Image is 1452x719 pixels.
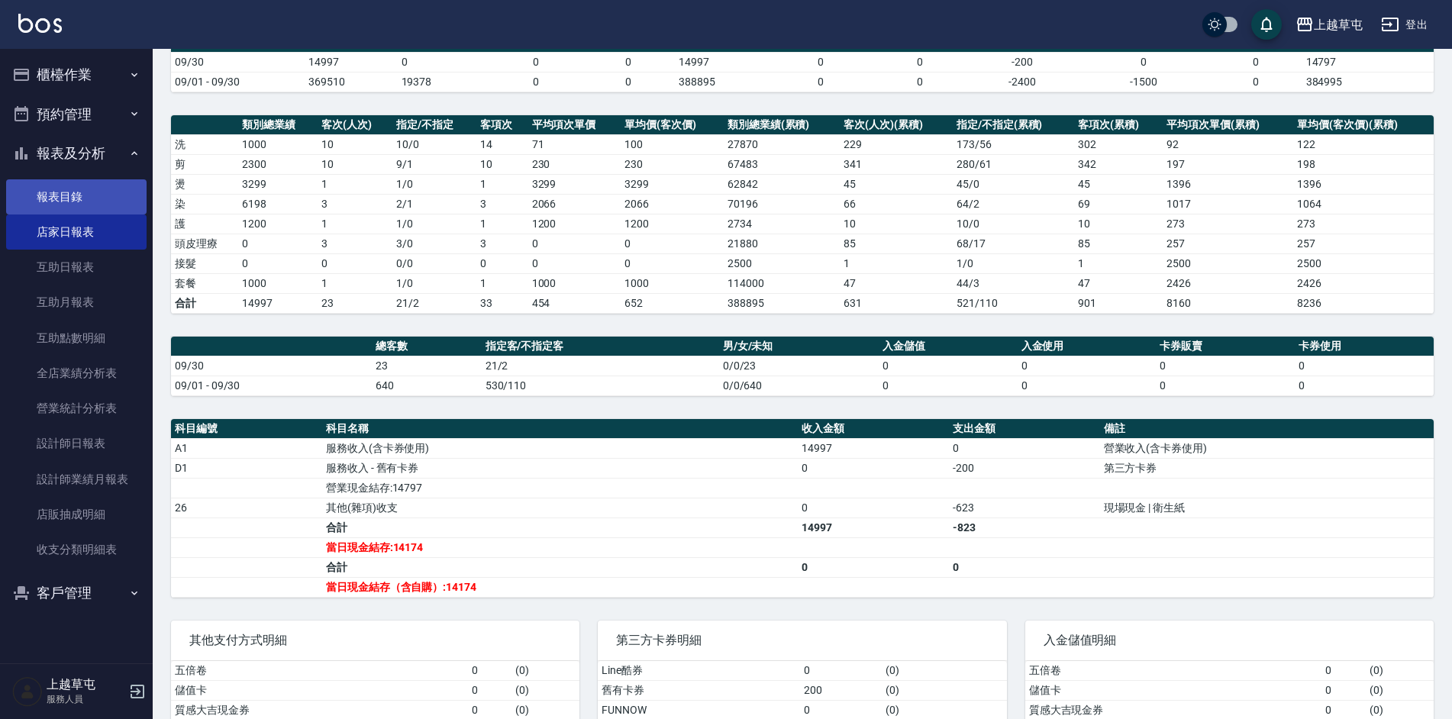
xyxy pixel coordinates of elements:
[1074,174,1163,194] td: 45
[528,234,621,253] td: 0
[6,573,147,613] button: 客戶管理
[47,677,124,692] h5: 上越草屯
[1074,234,1163,253] td: 85
[6,214,147,250] a: 店家日報表
[482,337,719,356] th: 指定客/不指定客
[305,72,397,92] td: 369510
[1156,376,1295,395] td: 0
[1163,253,1293,273] td: 2500
[392,273,476,293] td: 1 / 0
[949,438,1100,458] td: 0
[171,273,238,293] td: 套餐
[6,285,147,320] a: 互助月報表
[398,52,490,72] td: 0
[1295,337,1434,356] th: 卡券使用
[1044,633,1415,648] span: 入金儲值明細
[1100,438,1434,458] td: 營業收入(含卡券使用)
[528,273,621,293] td: 1000
[1018,337,1157,356] th: 入金使用
[322,577,798,597] td: 當日現金結存（含自購）:14174
[482,356,719,376] td: 21/2
[318,214,392,234] td: 1
[724,134,841,154] td: 27870
[949,458,1100,478] td: -200
[800,680,882,700] td: 200
[1100,419,1434,439] th: 備註
[621,253,724,273] td: 0
[6,134,147,173] button: 報表及分析
[476,253,528,273] td: 0
[1074,115,1163,135] th: 客項次(累積)
[1074,194,1163,214] td: 69
[238,115,318,135] th: 類別總業績
[6,532,147,567] a: 收支分類明細表
[621,174,724,194] td: 3299
[598,661,800,681] td: Line酷券
[528,174,621,194] td: 3299
[675,72,767,92] td: 388895
[1366,661,1434,681] td: ( 0 )
[1163,134,1293,154] td: 92
[1293,154,1434,174] td: 198
[6,426,147,461] a: 設計師日報表
[318,194,392,214] td: 3
[879,337,1018,356] th: 入金儲值
[476,194,528,214] td: 3
[840,115,952,135] th: 客次(人次)(累積)
[1321,680,1365,700] td: 0
[1293,115,1434,135] th: 單均價(客次價)(累積)
[6,179,147,214] a: 報表目錄
[238,214,318,234] td: 1200
[724,293,841,313] td: 388895
[468,680,511,700] td: 0
[949,419,1100,439] th: 支出金額
[468,661,511,681] td: 0
[953,253,1074,273] td: 1 / 0
[798,458,949,478] td: 0
[528,115,621,135] th: 平均項次單價
[392,214,476,234] td: 1 / 0
[953,154,1074,174] td: 280 / 61
[840,253,952,273] td: 1
[305,52,397,72] td: 14997
[798,517,949,537] td: 14997
[719,376,879,395] td: 0/0/640
[238,273,318,293] td: 1000
[724,214,841,234] td: 2734
[582,72,675,92] td: 0
[476,154,528,174] td: 10
[1163,174,1293,194] td: 1396
[1018,356,1157,376] td: 0
[171,174,238,194] td: 燙
[840,293,952,313] td: 631
[398,72,490,92] td: 19378
[953,293,1074,313] td: 521/110
[1074,293,1163,313] td: 901
[1163,115,1293,135] th: 平均項次單價(累積)
[171,214,238,234] td: 護
[1314,15,1363,34] div: 上越草屯
[953,234,1074,253] td: 68 / 17
[171,376,372,395] td: 09/01 - 09/30
[238,174,318,194] td: 3299
[598,680,800,700] td: 舊有卡券
[1100,498,1434,517] td: 現場現金 | 衛生紙
[840,214,952,234] td: 10
[238,253,318,273] td: 0
[1078,52,1209,72] td: 0
[1209,52,1302,72] td: 0
[840,234,952,253] td: 85
[476,174,528,194] td: 1
[392,174,476,194] td: 1 / 0
[392,253,476,273] td: 0 / 0
[1375,11,1434,39] button: 登出
[392,234,476,253] td: 3 / 0
[1025,661,1322,681] td: 五倍卷
[476,115,528,135] th: 客項次
[171,419,1434,598] table: a dense table
[949,517,1100,537] td: -823
[6,250,147,285] a: 互助日報表
[840,174,952,194] td: 45
[171,52,305,72] td: 09/30
[798,498,949,517] td: 0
